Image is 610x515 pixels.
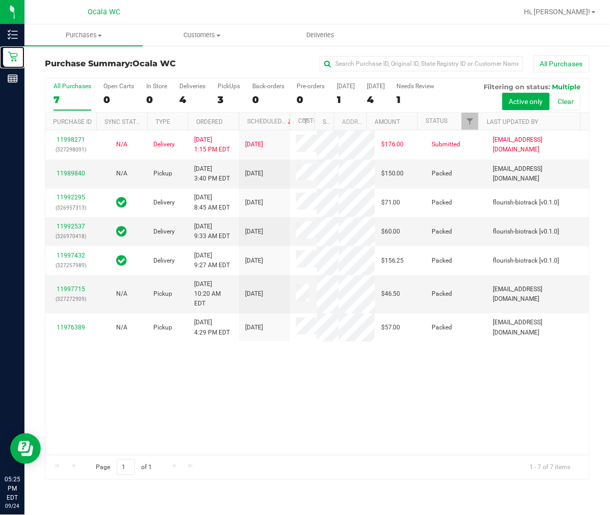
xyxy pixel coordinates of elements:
a: Type [155,118,170,125]
a: Filter [462,113,479,130]
span: $46.50 [381,289,401,299]
button: All Purchases [534,55,590,72]
div: In Store [146,83,167,90]
button: N/A [116,323,127,332]
span: [EMAIL_ADDRESS][DOMAIN_NAME] [493,285,583,304]
div: 0 [252,94,284,106]
button: N/A [116,140,127,149]
a: Purchases [24,24,143,46]
a: Filter [298,113,314,130]
div: PickUps [218,83,240,90]
span: Hi, [PERSON_NAME]! [524,8,591,16]
span: Delivery [153,256,175,266]
a: 11992537 [57,223,85,230]
div: 1 [397,94,435,106]
a: 11998271 [57,136,85,143]
span: Pickup [153,169,172,178]
a: 11997432 [57,252,85,259]
inline-svg: Inventory [8,30,18,40]
span: [DATE] [245,140,263,149]
div: All Purchases [54,83,91,90]
a: 11976389 [57,324,85,331]
a: 11989840 [57,170,85,177]
span: Customers [143,31,260,40]
input: Search Purchase ID, Original ID, State Registry ID or Customer Name... [320,56,523,71]
a: Customers [143,24,261,46]
span: $57.00 [381,323,401,332]
div: [DATE] [337,83,355,90]
span: Packed [432,227,453,237]
span: [DATE] [245,289,263,299]
span: [EMAIL_ADDRESS][DOMAIN_NAME] [493,318,583,337]
a: Last Updated By [487,118,538,125]
p: 09/24 [5,503,20,510]
span: Packed [432,323,453,332]
div: [DATE] [367,83,385,90]
a: State Registry ID [323,118,376,125]
th: Address [334,113,366,131]
span: [DATE] 1:15 PM EDT [194,135,230,154]
span: [DATE] 4:29 PM EDT [194,318,230,337]
span: Pickup [153,289,172,299]
span: Delivery [153,227,175,237]
p: (327257989) [51,261,90,270]
input: 1 [117,459,135,475]
a: Scheduled [247,118,294,125]
span: Not Applicable [116,324,127,331]
div: 4 [367,94,385,106]
span: [DATE] [245,198,263,208]
p: (327272909) [51,294,90,304]
iframe: Resource center [10,433,41,464]
div: Pre-orders [297,83,325,90]
a: Amount [375,118,400,125]
span: Multiple [552,83,581,91]
p: (326970418) [51,231,90,241]
button: Active only [502,93,550,110]
div: 4 [179,94,205,106]
span: [EMAIL_ADDRESS][DOMAIN_NAME] [493,135,583,154]
p: 05:25 PM EDT [5,475,20,503]
a: 11997715 [57,286,85,293]
span: [DATE] 9:27 AM EDT [194,251,230,270]
span: Packed [432,169,453,178]
button: N/A [116,169,127,178]
span: [DATE] [245,256,263,266]
span: $156.25 [381,256,404,266]
span: $176.00 [381,140,404,149]
a: Purchase ID [53,118,92,125]
inline-svg: Retail [8,51,18,62]
span: flourish-biotrack [v0.1.0] [493,256,560,266]
div: 3 [218,94,240,106]
div: 0 [103,94,134,106]
span: Not Applicable [116,170,127,177]
a: Status [426,117,447,124]
span: In Sync [117,195,127,210]
span: [DATE] [245,323,263,332]
span: In Sync [117,253,127,268]
p: (327298091) [51,145,90,154]
span: [DATE] 3:40 PM EDT [194,164,230,184]
span: Delivery [153,140,175,149]
div: Back-orders [252,83,284,90]
span: [EMAIL_ADDRESS][DOMAIN_NAME] [493,164,583,184]
a: 11992295 [57,194,85,201]
div: Needs Review [397,83,435,90]
button: Clear [551,93,581,110]
span: In Sync [117,224,127,239]
span: flourish-biotrack [v0.1.0] [493,227,560,237]
span: [DATE] 9:33 AM EDT [194,222,230,241]
span: 1 - 7 of 7 items [522,459,579,475]
span: Filtering on status: [484,83,550,91]
span: Packed [432,198,453,208]
div: Deliveries [179,83,205,90]
span: Ocala WC [132,59,176,68]
span: Not Applicable [116,141,127,148]
a: Sync Status [104,118,144,125]
span: $71.00 [381,198,401,208]
span: Not Applicable [116,290,127,297]
span: Ocala WC [88,8,120,16]
p: (326957313) [51,203,90,213]
span: Pickup [153,323,172,332]
span: [DATE] [245,169,263,178]
span: Packed [432,256,453,266]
